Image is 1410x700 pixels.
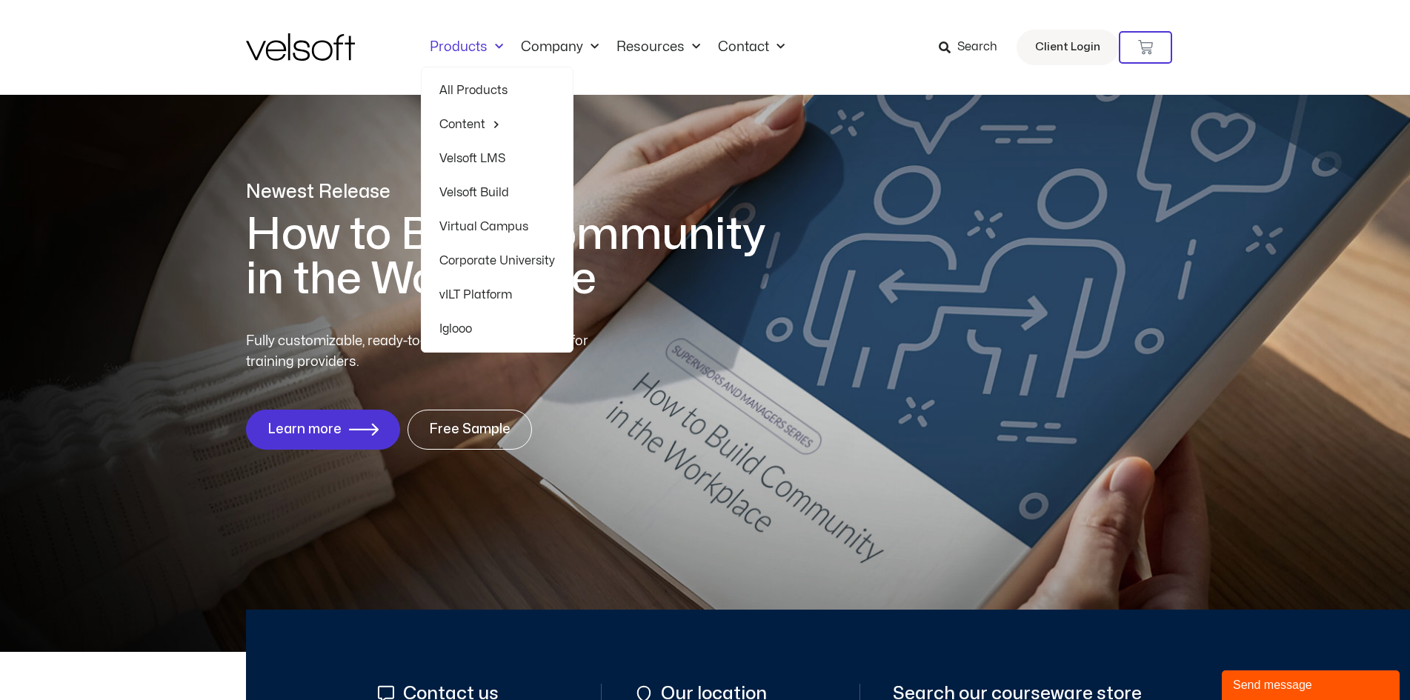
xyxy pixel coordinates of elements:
a: ContactMenu Toggle [709,39,794,56]
p: Newest Release [246,179,787,205]
a: Velsoft Build [439,176,555,210]
a: All Products [439,73,555,107]
a: Learn more [246,410,400,450]
span: Client Login [1035,38,1100,57]
nav: Menu [421,39,794,56]
ul: ProductsMenu Toggle [421,67,573,353]
span: Search [957,38,997,57]
img: Velsoft Training Materials [246,33,355,61]
a: ResourcesMenu Toggle [608,39,709,56]
a: ProductsMenu Toggle [421,39,512,56]
a: Velsoft LMS [439,141,555,176]
a: Search [939,35,1008,60]
a: vILT Platform [439,278,555,312]
a: Client Login [1017,30,1119,65]
a: Iglooo [439,312,555,346]
a: Free Sample [408,410,532,450]
iframe: chat widget [1222,667,1403,700]
span: Free Sample [429,422,511,437]
a: ContentMenu Toggle [439,107,555,141]
p: Fully customizable, ready-to-deliver training content for training providers. [246,331,615,373]
span: Learn more [267,422,342,437]
a: CompanyMenu Toggle [512,39,608,56]
a: Corporate University [439,244,555,278]
a: Virtual Campus [439,210,555,244]
h1: How to Build Community in the Workplace [246,213,787,301]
